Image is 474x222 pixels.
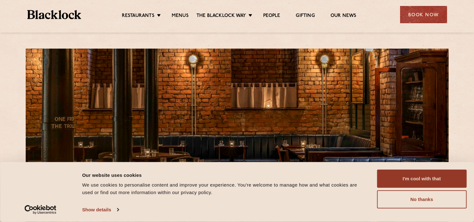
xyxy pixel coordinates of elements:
a: Restaurants [122,13,154,20]
div: Our website uses cookies [82,171,363,179]
a: Our News [331,13,357,20]
button: No thanks [377,190,466,209]
div: We use cookies to personalise content and improve your experience. You're welcome to manage how a... [82,181,363,196]
a: Usercentrics Cookiebot - opens in a new window [13,205,68,214]
a: Menus [172,13,189,20]
a: The Blacklock Way [196,13,246,20]
a: People [263,13,280,20]
div: Book Now [400,6,447,23]
a: Gifting [296,13,315,20]
a: Show details [82,205,118,214]
button: I'm cool with that [377,170,466,188]
img: BL_Textured_Logo-footer-cropped.svg [27,10,81,19]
